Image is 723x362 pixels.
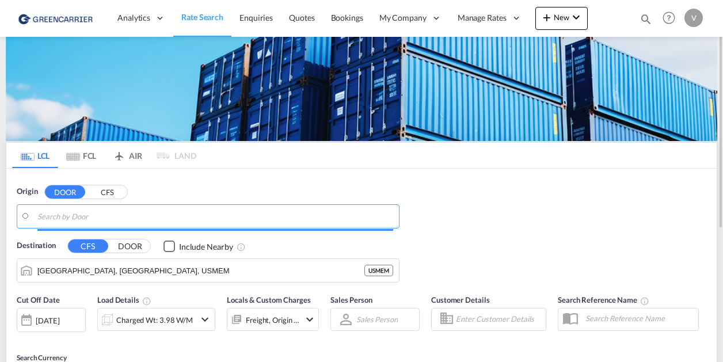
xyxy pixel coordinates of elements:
div: Charged Wt: 3.98 W/M [116,312,193,328]
span: Load Details [97,295,151,304]
span: Customer Details [431,295,489,304]
md-icon: icon-plus 400-fg [540,10,554,24]
button: icon-plus 400-fgNewicon-chevron-down [535,7,588,30]
span: Sales Person [330,295,372,304]
span: Manage Rates [458,12,507,24]
input: Search by Port [37,262,364,279]
md-tab-item: LCL [12,143,58,168]
md-icon: icon-chevron-down [198,313,212,326]
div: V [684,9,703,27]
span: Analytics [117,12,150,24]
md-pagination-wrapper: Use the left and right arrow keys to navigate between tabs [12,143,196,168]
span: Enquiries [239,13,273,22]
md-tab-item: AIR [104,143,150,168]
span: Bookings [331,13,363,22]
md-datepicker: Select [17,331,25,346]
button: CFS [68,239,108,253]
input: Search Reference Name [580,310,698,327]
span: Cut Off Date [17,295,60,304]
md-tab-item: FCL [58,143,104,168]
button: DOOR [110,240,150,253]
div: Help [659,8,684,29]
span: Rate Search [181,12,223,22]
div: [DATE] [36,315,59,326]
md-icon: Unchecked: Ignores neighbouring ports when fetching rates.Checked : Includes neighbouring ports w... [237,242,246,252]
md-icon: Chargeable Weight [142,296,151,306]
md-icon: icon-chevron-down [303,313,317,326]
span: Quotes [289,13,314,22]
md-icon: icon-chevron-down [569,10,583,24]
span: Search Reference Name [558,295,649,304]
md-input-container: CZ-55203, Česká Skalice [17,205,399,228]
img: GreenCarrierFCL_LCL.png [6,37,717,141]
div: USMEM [364,265,393,276]
md-select: Sales Person [355,311,399,327]
span: Origin [17,186,37,197]
span: My Company [379,12,427,24]
md-icon: icon-magnify [640,13,652,25]
div: Include Nearby [179,241,233,253]
div: Freight Origin Destinationicon-chevron-down [227,308,319,331]
div: Freight Origin Destination [246,312,300,328]
input: Enter Customer Details [456,311,542,328]
div: [DATE] [17,308,86,332]
span: Search Currency [17,353,67,362]
input: Search by Door [37,208,393,225]
span: Locals & Custom Charges [227,295,311,304]
img: 757bc1808afe11efb73cddab9739634b.png [17,5,95,31]
button: DOOR [45,185,85,199]
div: icon-magnify [640,13,652,30]
span: Destination [17,240,56,252]
md-checkbox: Checkbox No Ink [163,240,233,252]
div: Charged Wt: 3.98 W/Micon-chevron-down [97,308,215,331]
md-input-container: Memphis, TN, USMEM [17,259,399,282]
md-icon: icon-airplane [112,149,126,158]
span: Help [659,8,679,28]
md-icon: Your search will be saved by the below given name [640,296,649,306]
button: CFS [87,186,127,199]
span: New [540,13,583,22]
